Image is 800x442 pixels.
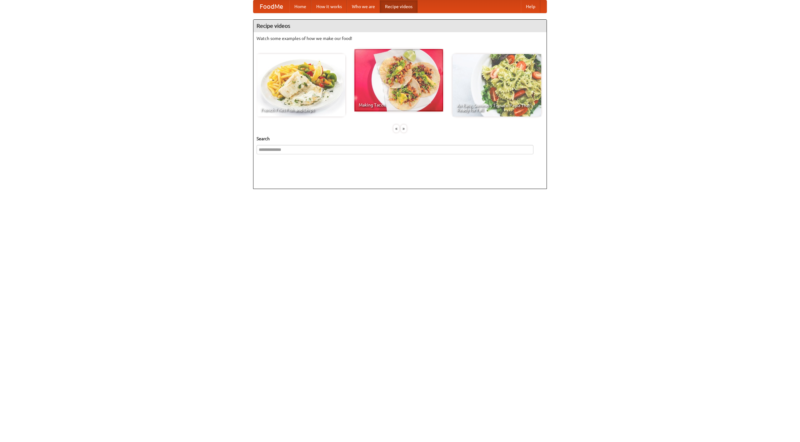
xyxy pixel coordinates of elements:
[289,0,311,13] a: Home
[354,49,443,112] a: Making Tacos
[253,20,547,32] h4: Recipe videos
[311,0,347,13] a: How it works
[401,125,407,132] div: »
[380,0,417,13] a: Recipe videos
[457,103,537,112] span: An Easy, Summery Tomato Pasta That's Ready for Fall
[521,0,540,13] a: Help
[393,125,399,132] div: «
[257,54,345,117] a: French Fries Fish and Chips
[452,54,541,117] a: An Easy, Summery Tomato Pasta That's Ready for Fall
[261,108,341,112] span: French Fries Fish and Chips
[257,35,543,42] p: Watch some examples of how we make our food!
[347,0,380,13] a: Who we are
[253,0,289,13] a: FoodMe
[257,136,543,142] h5: Search
[359,103,439,107] span: Making Tacos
